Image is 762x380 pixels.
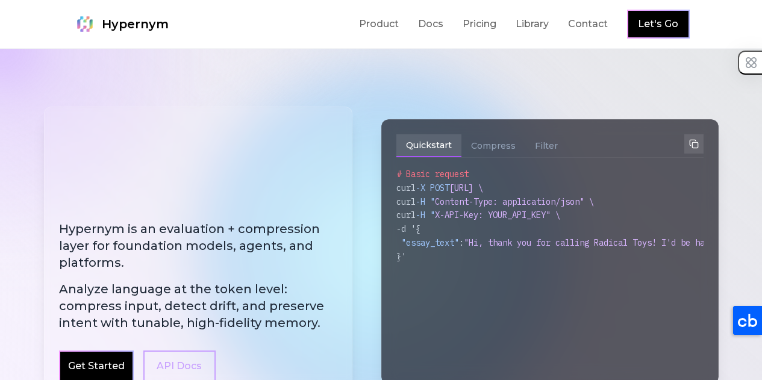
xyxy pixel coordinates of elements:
span: }' [396,251,406,262]
a: Hypernym [73,12,169,36]
button: Copy to clipboard [684,134,704,154]
img: Hypernym Logo [73,12,97,36]
a: Get Started [68,359,125,373]
span: -H " [416,210,435,220]
span: "essay_text" [401,237,459,248]
span: -d '{ [396,223,420,234]
span: [URL] \ [449,182,483,193]
span: Hypernym [102,16,169,33]
span: curl [396,210,416,220]
span: # Basic request [396,169,469,179]
a: Product [359,17,399,31]
span: Analyze language at the token level: compress input, detect drift, and preserve intent with tunab... [59,281,337,331]
a: Contact [568,17,608,31]
span: curl [396,182,416,193]
span: X-API-Key: YOUR_API_KEY" \ [435,210,560,220]
a: Let's Go [638,17,678,31]
button: Filter [525,134,567,157]
h2: Hypernym is an evaluation + compression layer for foundation models, agents, and platforms. [59,220,337,331]
a: Pricing [463,17,496,31]
button: Quickstart [396,134,461,157]
span: Content-Type: application/json" \ [435,196,594,207]
a: Docs [418,17,443,31]
span: : [459,237,464,248]
button: Compress [461,134,525,157]
span: curl [396,196,416,207]
span: -H " [416,196,435,207]
a: Library [516,17,549,31]
span: -X POST [416,182,449,193]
